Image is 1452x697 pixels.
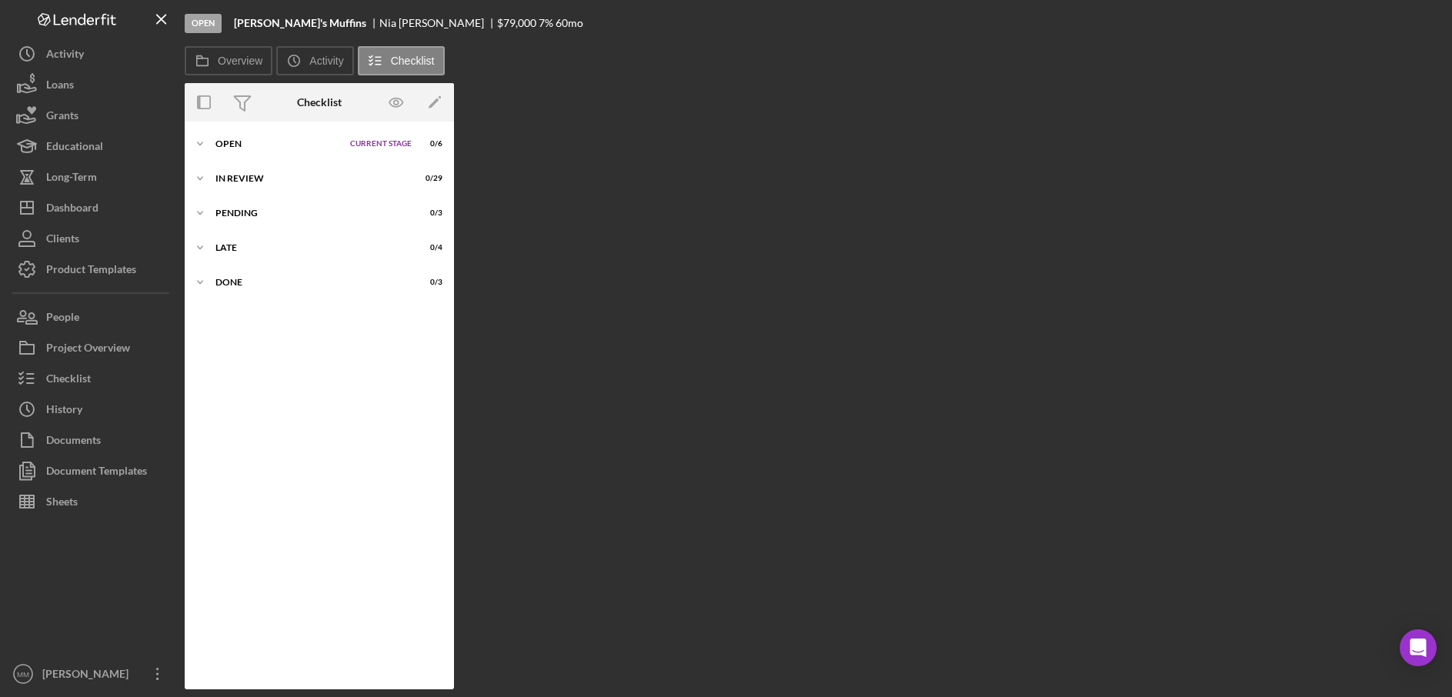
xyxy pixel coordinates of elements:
[415,278,442,287] div: 0 / 3
[415,243,442,252] div: 0 / 4
[234,17,366,29] b: [PERSON_NAME]'s Muffins
[556,17,583,29] div: 60 mo
[215,278,404,287] div: Done
[415,139,442,148] div: 0 / 6
[358,46,445,75] button: Checklist
[8,254,177,285] button: Product Templates
[218,55,262,67] label: Overview
[38,659,139,693] div: [PERSON_NAME]
[46,425,101,459] div: Documents
[8,486,177,517] button: Sheets
[185,46,272,75] button: Overview
[8,100,177,131] button: Grants
[8,38,177,69] button: Activity
[46,254,136,288] div: Product Templates
[46,486,78,521] div: Sheets
[46,455,147,490] div: Document Templates
[46,69,74,104] div: Loans
[215,243,404,252] div: Late
[8,332,177,363] button: Project Overview
[1400,629,1437,666] div: Open Intercom Messenger
[46,332,130,367] div: Project Overview
[350,139,412,148] span: Current Stage
[8,131,177,162] button: Educational
[46,223,79,258] div: Clients
[415,208,442,218] div: 0 / 3
[8,162,177,192] button: Long-Term
[215,208,404,218] div: Pending
[46,100,78,135] div: Grants
[8,659,177,689] button: MM[PERSON_NAME]
[309,55,343,67] label: Activity
[497,16,536,29] span: $79,000
[17,670,29,679] text: MM
[46,394,82,429] div: History
[415,174,442,183] div: 0 / 29
[46,192,98,227] div: Dashboard
[379,17,497,29] div: Nia [PERSON_NAME]
[297,96,342,108] div: Checklist
[46,38,84,73] div: Activity
[215,139,342,148] div: Open
[276,46,353,75] button: Activity
[8,394,177,425] button: History
[8,455,177,486] button: Document Templates
[185,14,222,33] div: Open
[8,192,177,223] button: Dashboard
[46,162,97,196] div: Long-Term
[8,69,177,100] button: Loans
[46,131,103,165] div: Educational
[539,17,553,29] div: 7 %
[391,55,435,67] label: Checklist
[8,425,177,455] button: Documents
[8,223,177,254] button: Clients
[46,363,91,398] div: Checklist
[46,302,79,336] div: People
[8,302,177,332] button: People
[215,174,404,183] div: In Review
[8,363,177,394] button: Checklist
